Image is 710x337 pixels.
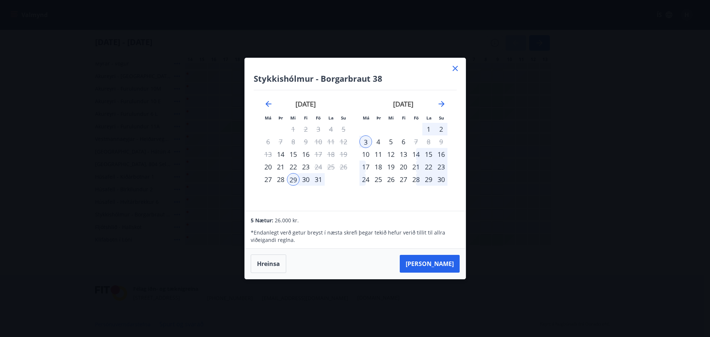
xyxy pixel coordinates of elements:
td: Choose fimmtudagur, 6. nóvember 2025 as your check-in date. It’s available. [397,135,410,148]
div: 28 [410,173,422,186]
td: Choose laugardagur, 15. nóvember 2025 as your check-in date. It’s available. [422,148,435,161]
strong: [DATE] [295,100,316,108]
div: 22 [287,161,300,173]
td: Not available. laugardagur, 11. október 2025 [325,135,337,148]
td: Not available. laugardagur, 18. október 2025 [325,148,337,161]
td: Choose þriðjudagur, 25. nóvember 2025 as your check-in date. It’s available. [372,173,385,186]
td: Selected as end date. mánudagur, 3. nóvember 2025 [359,135,372,148]
td: Choose fimmtudagur, 23. október 2025 as your check-in date. It’s available. [300,161,312,173]
td: Selected as start date. miðvikudagur, 29. október 2025 [287,173,300,186]
td: Choose fimmtudagur, 27. nóvember 2025 as your check-in date. It’s available. [397,173,410,186]
td: Choose sunnudagur, 30. nóvember 2025 as your check-in date. It’s available. [435,173,447,186]
td: Not available. fimmtudagur, 2. október 2025 [300,123,312,135]
span: 5 Nætur: [251,217,273,224]
div: 29 [422,173,435,186]
td: Choose fimmtudagur, 16. október 2025 as your check-in date. It’s available. [300,148,312,161]
small: La [328,115,334,121]
div: 23 [300,161,312,173]
td: Not available. miðvikudagur, 8. október 2025 [287,135,300,148]
div: 5 [385,135,397,148]
div: 28 [274,173,287,186]
td: Choose sunnudagur, 23. nóvember 2025 as your check-in date. It’s available. [435,161,447,173]
td: Selected. sunnudagur, 2. nóvember 2025 [435,123,447,135]
td: Choose laugardagur, 29. nóvember 2025 as your check-in date. It’s available. [422,173,435,186]
small: Su [439,115,444,121]
div: 4 [372,135,385,148]
td: Choose fimmtudagur, 13. nóvember 2025 as your check-in date. It’s available. [397,148,410,161]
td: Selected. föstudagur, 31. október 2025 [312,173,325,186]
td: Choose miðvikudagur, 22. október 2025 as your check-in date. It’s available. [287,161,300,173]
div: 17 [359,161,372,173]
td: Not available. mánudagur, 6. október 2025 [262,135,274,148]
small: Má [265,115,271,121]
td: Choose mánudagur, 20. október 2025 as your check-in date. It’s available. [262,161,274,173]
div: Aðeins innritun í boði [359,148,372,161]
td: Choose mánudagur, 27. október 2025 as your check-in date. It’s available. [262,173,274,186]
td: Choose þriðjudagur, 4. nóvember 2025 as your check-in date. It’s available. [372,135,385,148]
div: Aðeins innritun í boði [262,173,274,186]
div: Move forward to switch to the next month. [437,100,446,108]
small: Þr [278,115,283,121]
td: Not available. laugardagur, 4. október 2025 [325,123,337,135]
td: Choose miðvikudagur, 5. nóvember 2025 as your check-in date. It’s available. [385,135,397,148]
strong: [DATE] [393,100,413,108]
td: Not available. þriðjudagur, 7. október 2025 [274,135,287,148]
small: Fö [414,115,419,121]
small: La [426,115,432,121]
div: 13 [397,148,410,161]
div: 21 [410,161,422,173]
div: 14 [410,148,422,161]
small: Su [341,115,346,121]
td: Choose föstudagur, 28. nóvember 2025 as your check-in date. It’s available. [410,173,422,186]
button: Hreinsa [251,255,286,273]
small: Fi [402,115,406,121]
td: Not available. föstudagur, 10. október 2025 [312,135,325,148]
td: Choose þriðjudagur, 11. nóvember 2025 as your check-in date. It’s available. [372,148,385,161]
div: 31 [312,173,325,186]
td: Not available. miðvikudagur, 1. október 2025 [287,123,300,135]
td: Choose föstudagur, 17. október 2025 as your check-in date. It’s available. [312,148,325,161]
small: Fi [304,115,308,121]
div: 26 [385,173,397,186]
div: 19 [385,161,397,173]
div: Move backward to switch to the previous month. [264,100,273,108]
td: Choose mánudagur, 17. nóvember 2025 as your check-in date. It’s available. [359,161,372,173]
div: 21 [274,161,287,173]
td: Choose sunnudagur, 16. nóvember 2025 as your check-in date. It’s available. [435,148,447,161]
div: 27 [397,173,410,186]
div: 18 [372,161,385,173]
div: Aðeins útritun í boði [312,148,325,161]
div: 30 [300,173,312,186]
small: Mi [290,115,296,121]
td: Not available. fimmtudagur, 9. október 2025 [300,135,312,148]
td: Not available. föstudagur, 3. október 2025 [312,123,325,135]
button: [PERSON_NAME] [400,255,460,273]
td: Not available. sunnudagur, 12. október 2025 [337,135,350,148]
td: Choose þriðjudagur, 18. nóvember 2025 as your check-in date. It’s available. [372,161,385,173]
td: Choose fimmtudagur, 20. nóvember 2025 as your check-in date. It’s available. [397,161,410,173]
td: Choose þriðjudagur, 21. október 2025 as your check-in date. It’s available. [274,161,287,173]
p: * Endanlegt verð getur breyst í næsta skrefi þegar tekið hefur verið tillit til allra viðeigandi ... [251,229,459,244]
div: 1 [422,123,435,135]
div: 15 [287,148,300,161]
td: Choose þriðjudagur, 28. október 2025 as your check-in date. It’s available. [274,173,287,186]
td: Selected. fimmtudagur, 30. október 2025 [300,173,312,186]
div: Aðeins útritun í boði [410,135,422,148]
div: 29 [287,173,300,186]
td: Choose mánudagur, 10. nóvember 2025 as your check-in date. It’s available. [359,148,372,161]
td: Choose föstudagur, 21. nóvember 2025 as your check-in date. It’s available. [410,161,422,173]
div: 3 [359,135,372,148]
small: Má [363,115,369,121]
div: 23 [435,161,447,173]
td: Not available. laugardagur, 25. október 2025 [325,161,337,173]
td: Choose miðvikudagur, 19. nóvember 2025 as your check-in date. It’s available. [385,161,397,173]
td: Choose laugardagur, 22. nóvember 2025 as your check-in date. It’s available. [422,161,435,173]
div: 16 [435,148,447,161]
td: Not available. laugardagur, 8. nóvember 2025 [422,135,435,148]
td: Choose föstudagur, 14. nóvember 2025 as your check-in date. It’s available. [410,148,422,161]
td: Not available. sunnudagur, 26. október 2025 [337,161,350,173]
div: Aðeins innritun í boði [262,161,274,173]
td: Not available. mánudagur, 13. október 2025 [262,148,274,161]
div: 20 [397,161,410,173]
div: 2 [435,123,447,135]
